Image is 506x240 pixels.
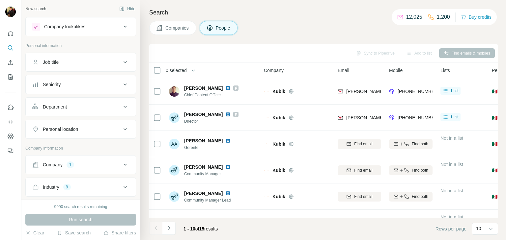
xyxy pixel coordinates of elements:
[199,226,205,231] span: 15
[43,161,63,168] div: Company
[272,88,285,95] span: Kubik
[25,145,136,151] p: Company information
[389,165,433,175] button: Find both
[492,193,497,200] span: 🇲🇽
[272,167,285,174] span: Kubik
[169,86,180,97] img: Avatar
[26,157,136,173] button: Company1
[5,28,16,39] button: Quick start
[184,145,233,151] span: Gerente
[476,225,481,232] p: 10
[225,217,231,222] img: LinkedIn logo
[389,67,403,74] span: Mobile
[412,194,428,200] span: Find both
[149,8,498,17] h4: Search
[389,88,394,95] img: provider forager logo
[272,114,285,121] span: Kubik
[184,85,223,91] span: [PERSON_NAME]
[354,141,372,147] span: Find email
[44,23,85,30] div: Company lookalikes
[338,165,381,175] button: Find email
[184,118,239,124] span: Director
[272,141,285,147] span: Kubik
[398,89,439,94] span: [PHONE_NUMBER]
[338,139,381,149] button: Find email
[338,114,343,121] img: provider findymail logo
[338,67,349,74] span: Email
[338,192,381,202] button: Find email
[440,214,463,220] span: Not in a list
[169,112,180,123] img: Avatar
[5,71,16,83] button: My lists
[412,167,428,173] span: Find both
[169,165,180,176] img: Avatar
[216,25,231,31] span: People
[450,88,459,94] span: 1 list
[43,184,59,190] div: Industry
[26,19,136,35] button: Company lookalikes
[225,191,231,196] img: LinkedIn logo
[5,145,16,157] button: Feedback
[225,138,231,143] img: LinkedIn logo
[103,229,136,236] button: Share filters
[440,135,463,141] span: Not in a list
[264,67,284,74] span: Company
[43,81,61,88] div: Seniority
[5,7,16,17] img: Avatar
[57,229,91,236] button: Save search
[5,42,16,54] button: Search
[492,114,497,121] span: 🇲🇽
[338,88,343,95] img: provider findymail logo
[115,4,140,14] button: Hide
[272,193,285,200] span: Kubik
[184,197,233,203] span: Community Manager Lead
[184,216,223,223] span: [PERSON_NAME]
[354,167,372,173] span: Find email
[26,54,136,70] button: Job title
[5,57,16,68] button: Enrich CSV
[461,12,492,22] button: Buy credits
[169,218,180,228] img: Avatar
[183,226,218,231] span: results
[162,222,176,235] button: Navigate to next page
[389,192,433,202] button: Find both
[26,121,136,137] button: Personal location
[450,114,459,120] span: 1 list
[25,229,44,236] button: Clear
[195,226,199,231] span: of
[225,164,231,170] img: LinkedIn logo
[25,43,136,49] p: Personal information
[264,117,269,118] img: Logo of Kubik
[389,114,394,121] img: provider forager logo
[264,170,269,170] img: Logo of Kubik
[5,102,16,113] button: Use Surfe on LinkedIn
[346,89,500,94] span: [PERSON_NAME][EMAIL_ADDRESS][PERSON_NAME][DOMAIN_NAME]
[165,25,189,31] span: Companies
[412,141,428,147] span: Find both
[436,226,466,232] span: Rows per page
[492,141,497,147] span: 🇲🇽
[43,104,67,110] div: Department
[169,139,180,149] div: AA
[25,6,46,12] div: New search
[492,88,497,95] span: 🇲🇽
[440,67,450,74] span: Lists
[26,77,136,92] button: Seniority
[440,188,463,193] span: Not in a list
[169,191,180,202] img: Avatar
[43,126,78,132] div: Personal location
[225,112,231,117] img: LinkedIn logo
[225,85,231,91] img: LinkedIn logo
[406,13,422,21] p: 12,025
[492,167,497,174] span: 🇲🇽
[440,162,463,167] span: Not in a list
[184,137,223,144] span: [PERSON_NAME]
[184,171,233,177] span: Community Manager
[389,139,433,149] button: Find both
[437,13,450,21] p: 1,200
[26,179,136,195] button: Industry9
[5,131,16,142] button: Dashboard
[183,226,195,231] span: 1 - 10
[264,196,269,197] img: Logo of Kubik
